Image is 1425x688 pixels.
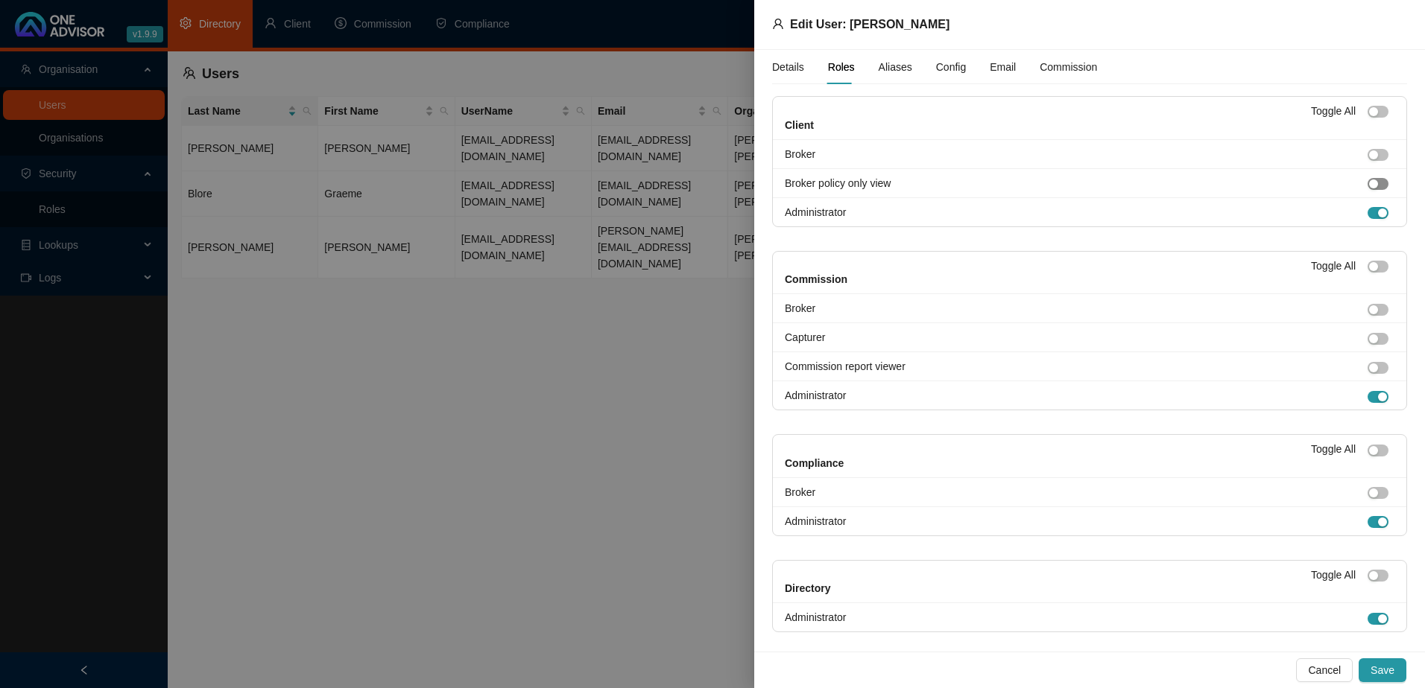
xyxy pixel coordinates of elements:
[773,381,1406,410] li: Administrator
[790,18,950,31] span: Edit User: [PERSON_NAME]
[773,478,1406,507] li: Broker
[773,140,1406,169] li: Broker
[785,455,1311,471] h4: Compliance
[785,580,1311,596] h4: Directory
[773,323,1406,352] li: Capturer
[1040,59,1097,75] div: Commission
[773,294,1406,323] li: Broker
[1371,662,1394,678] span: Save
[879,62,912,72] span: Aliases
[772,59,804,75] div: Details
[773,169,1406,198] li: Broker policy only view
[1311,260,1356,272] span: Toggle All
[990,59,1016,75] div: Email
[773,198,1406,226] li: Administrator
[785,117,1311,133] h4: Client
[1308,662,1341,678] span: Cancel
[1311,105,1356,117] span: Toggle All
[773,352,1406,381] li: Commission report viewer
[1311,569,1356,581] span: Toggle All
[773,603,1406,631] li: Administrator
[773,507,1406,535] li: Administrator
[1359,658,1406,682] button: Save
[1296,658,1353,682] button: Cancel
[828,62,855,72] span: Roles
[772,18,784,30] span: user
[785,271,1311,287] h4: Commission
[1311,443,1356,455] span: Toggle All
[936,62,966,72] span: Config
